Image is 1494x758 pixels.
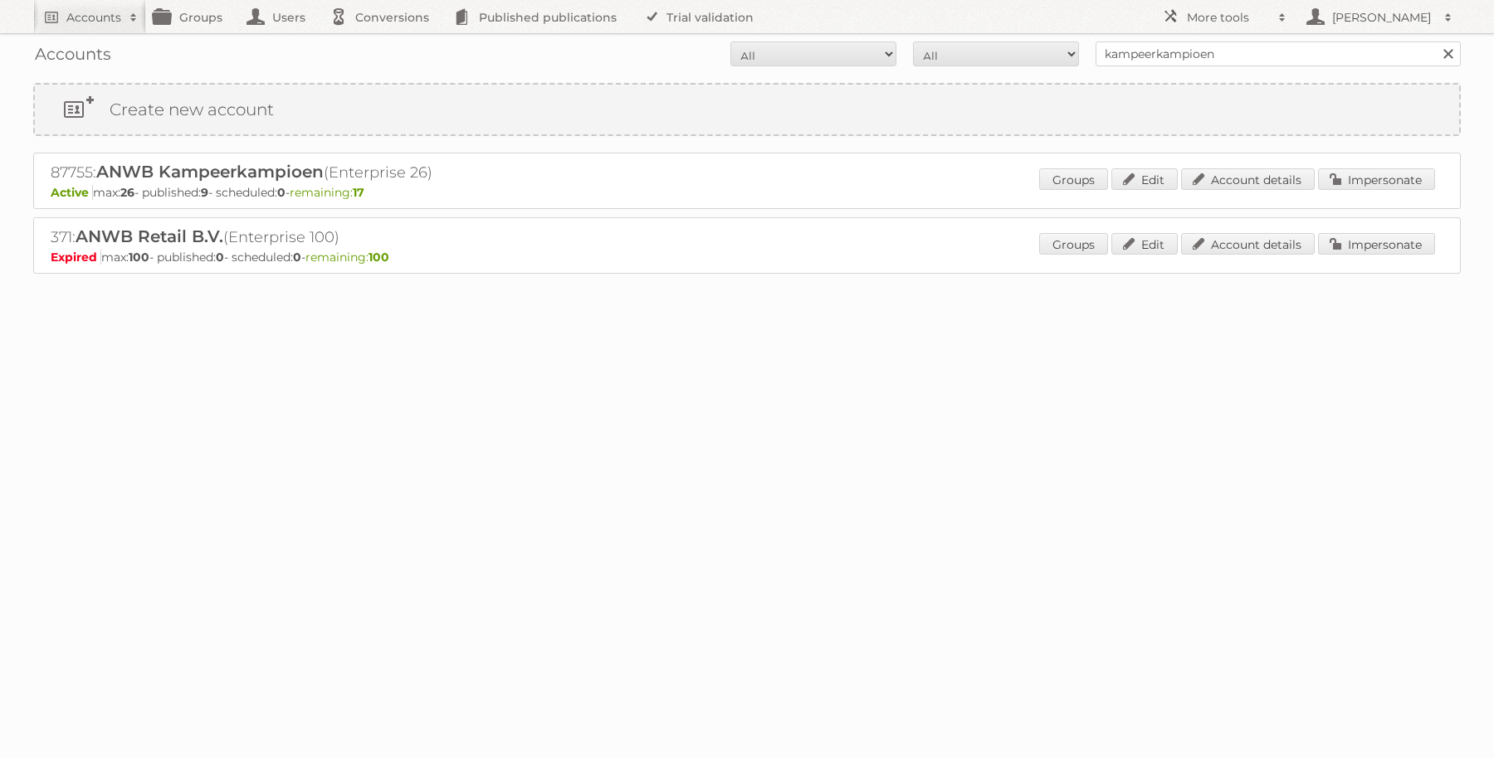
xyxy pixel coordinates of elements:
a: Impersonate [1318,168,1435,190]
a: Groups [1039,168,1108,190]
a: Impersonate [1318,233,1435,255]
span: Expired [51,250,101,265]
span: Active [51,185,93,200]
h2: Accounts [66,9,121,26]
span: ANWB Retail B.V. [76,226,223,246]
strong: 9 [201,185,208,200]
a: Account details [1181,233,1315,255]
h2: More tools [1187,9,1270,26]
p: max: - published: - scheduled: - [51,250,1443,265]
a: Account details [1181,168,1315,190]
strong: 100 [129,250,149,265]
strong: 0 [277,185,286,200]
strong: 0 [293,250,301,265]
strong: 26 [120,185,134,200]
strong: 0 [216,250,224,265]
a: Edit [1111,233,1178,255]
h2: [PERSON_NAME] [1328,9,1436,26]
span: remaining: [305,250,389,265]
strong: 17 [353,185,364,200]
a: Groups [1039,233,1108,255]
a: Edit [1111,168,1178,190]
p: max: - published: - scheduled: - [51,185,1443,200]
a: Create new account [35,85,1459,134]
span: remaining: [290,185,364,200]
strong: 100 [369,250,389,265]
h2: 87755: (Enterprise 26) [51,162,632,183]
h2: 371: (Enterprise 100) [51,226,632,248]
span: ANWB Kampeerkampioen [96,162,324,182]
